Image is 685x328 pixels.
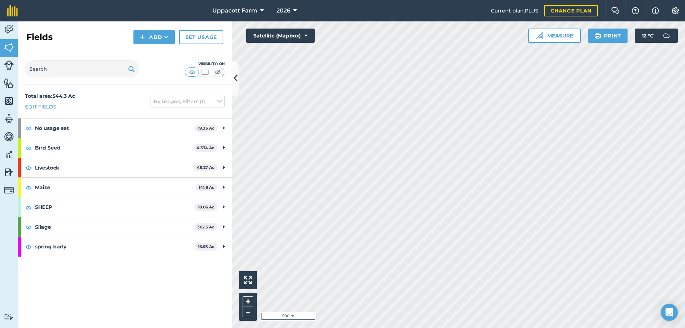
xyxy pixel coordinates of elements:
div: Livestock49.27 Ac [18,158,232,177]
img: svg+xml;base64,PHN2ZyB4bWxucz0iaHR0cDovL3d3dy53My5vcmcvMjAwMC9zdmciIHdpZHRoPSIxOCIgaGVpZ2h0PSIyNC... [25,223,32,231]
img: Ruler icon [536,32,543,39]
strong: Livestock [35,158,194,177]
img: svg+xml;base64,PD94bWwgdmVyc2lvbj0iMS4wIiBlbmNvZGluZz0idXRmLTgiPz4KPCEtLSBHZW5lcmF0b3I6IEFkb2JlIE... [4,24,14,35]
div: Open Intercom Messenger [661,304,678,321]
img: svg+xml;base64,PHN2ZyB4bWxucz0iaHR0cDovL3d3dy53My5vcmcvMjAwMC9zdmciIHdpZHRoPSI1NiIgaGVpZ2h0PSI2MC... [4,96,14,106]
img: svg+xml;base64,PD94bWwgdmVyc2lvbj0iMS4wIiBlbmNvZGluZz0idXRmLTgiPz4KPCEtLSBHZW5lcmF0b3I6IEFkb2JlIE... [659,29,674,43]
a: Edit fields [25,103,56,111]
button: Measure [528,29,581,43]
img: svg+xml;base64,PHN2ZyB4bWxucz0iaHR0cDovL3d3dy53My5vcmcvMjAwMC9zdmciIHdpZHRoPSIxOSIgaGVpZ2h0PSIyNC... [594,31,601,40]
strong: 16.93 Ac [198,244,214,249]
strong: SHEEP [35,197,195,217]
strong: Total area : 544.3 Ac [25,93,75,99]
img: svg+xml;base64,PHN2ZyB4bWxucz0iaHR0cDovL3d3dy53My5vcmcvMjAwMC9zdmciIHdpZHRoPSIxOCIgaGVpZ2h0PSIyNC... [25,144,32,152]
strong: 141.8 Ac [199,185,214,190]
img: svg+xml;base64,PHN2ZyB4bWxucz0iaHR0cDovL3d3dy53My5vcmcvMjAwMC9zdmciIHdpZHRoPSI1MCIgaGVpZ2h0PSI0MC... [213,69,222,76]
img: svg+xml;base64,PD94bWwgdmVyc2lvbj0iMS4wIiBlbmNvZGluZz0idXRmLTgiPz4KPCEtLSBHZW5lcmF0b3I6IEFkb2JlIE... [4,60,14,70]
strong: Maize [35,178,196,197]
img: svg+xml;base64,PHN2ZyB4bWxucz0iaHR0cDovL3d3dy53My5vcmcvMjAwMC9zdmciIHdpZHRoPSIxOSIgaGVpZ2h0PSIyNC... [128,65,135,73]
img: svg+xml;base64,PHN2ZyB4bWxucz0iaHR0cDovL3d3dy53My5vcmcvMjAwMC9zdmciIHdpZHRoPSI1NiIgaGVpZ2h0PSI2MC... [4,42,14,53]
img: svg+xml;base64,PD94bWwgdmVyc2lvbj0iMS4wIiBlbmNvZGluZz0idXRmLTgiPz4KPCEtLSBHZW5lcmF0b3I6IEFkb2JlIE... [4,149,14,160]
img: svg+xml;base64,PHN2ZyB4bWxucz0iaHR0cDovL3d3dy53My5vcmcvMjAwMC9zdmciIHdpZHRoPSIxOCIgaGVpZ2h0PSIyNC... [25,163,32,172]
button: Print [588,29,628,43]
div: No usage set19.35 Ac [18,118,232,138]
img: Two speech bubbles overlapping with the left bubble in the forefront [611,7,620,14]
img: svg+xml;base64,PHN2ZyB4bWxucz0iaHR0cDovL3d3dy53My5vcmcvMjAwMC9zdmciIHdpZHRoPSIxOCIgaGVpZ2h0PSIyNC... [25,183,32,192]
button: Satellite (Mapbox) [246,29,315,43]
img: svg+xml;base64,PHN2ZyB4bWxucz0iaHR0cDovL3d3dy53My5vcmcvMjAwMC9zdmciIHdpZHRoPSIxNyIgaGVpZ2h0PSIxNy... [652,6,659,15]
img: svg+xml;base64,PD94bWwgdmVyc2lvbj0iMS4wIiBlbmNvZGluZz0idXRmLTgiPz4KPCEtLSBHZW5lcmF0b3I6IEFkb2JlIE... [4,113,14,124]
span: Current plan : PLUS [491,7,538,15]
span: Uppacott Farm [212,6,257,15]
img: A question mark icon [631,7,640,14]
img: fieldmargin Logo [7,5,18,16]
strong: No usage set [35,118,195,138]
span: 2026 [276,6,290,15]
img: svg+xml;base64,PD94bWwgdmVyc2lvbj0iMS4wIiBlbmNvZGluZz0idXRmLTgiPz4KPCEtLSBHZW5lcmF0b3I6IEFkb2JlIE... [4,185,14,195]
strong: 4.374 Ac [197,145,214,150]
div: spring barly16.93 Ac [18,237,232,256]
img: svg+xml;base64,PHN2ZyB4bWxucz0iaHR0cDovL3d3dy53My5vcmcvMjAwMC9zdmciIHdpZHRoPSI1MCIgaGVpZ2h0PSI0MC... [188,69,197,76]
div: SHEEP10.06 Ac [18,197,232,217]
img: A cog icon [671,7,680,14]
a: Change plan [544,5,598,16]
img: Four arrows, one pointing top left, one top right, one bottom right and the last bottom left [244,276,252,284]
div: Maize141.8 Ac [18,178,232,197]
img: svg+xml;base64,PHN2ZyB4bWxucz0iaHR0cDovL3d3dy53My5vcmcvMjAwMC9zdmciIHdpZHRoPSI1NiIgaGVpZ2h0PSI2MC... [4,78,14,89]
strong: Bird Seed [35,138,193,157]
img: svg+xml;base64,PD94bWwgdmVyc2lvbj0iMS4wIiBlbmNvZGluZz0idXRmLTgiPz4KPCEtLSBHZW5lcmF0b3I6IEFkb2JlIE... [4,313,14,320]
strong: spring barly [35,237,195,256]
strong: 302.5 Ac [197,224,214,229]
div: Visibility: On [185,61,225,67]
span: 12 ° C [642,29,654,43]
img: svg+xml;base64,PHN2ZyB4bWxucz0iaHR0cDovL3d3dy53My5vcmcvMjAwMC9zdmciIHdpZHRoPSI1MCIgaGVpZ2h0PSI0MC... [201,69,209,76]
strong: 49.27 Ac [197,165,214,170]
img: svg+xml;base64,PHN2ZyB4bWxucz0iaHR0cDovL3d3dy53My5vcmcvMjAwMC9zdmciIHdpZHRoPSIxOCIgaGVpZ2h0PSIyNC... [25,124,32,132]
h2: Fields [26,31,53,43]
strong: 19.35 Ac [198,126,214,131]
a: Set usage [179,30,223,44]
img: svg+xml;base64,PD94bWwgdmVyc2lvbj0iMS4wIiBlbmNvZGluZz0idXRmLTgiPz4KPCEtLSBHZW5lcmF0b3I6IEFkb2JlIE... [4,167,14,178]
img: svg+xml;base64,PHN2ZyB4bWxucz0iaHR0cDovL3d3dy53My5vcmcvMjAwMC9zdmciIHdpZHRoPSIxOCIgaGVpZ2h0PSIyNC... [25,242,32,251]
div: Bird Seed4.374 Ac [18,138,232,157]
img: svg+xml;base64,PD94bWwgdmVyc2lvbj0iMS4wIiBlbmNvZGluZz0idXRmLTgiPz4KPCEtLSBHZW5lcmF0b3I6IEFkb2JlIE... [4,131,14,142]
div: Silage302.5 Ac [18,217,232,237]
strong: Silage [35,217,194,237]
button: Add [133,30,175,44]
button: + [243,296,253,307]
button: 12 °C [635,29,678,43]
button: By usages, Filters (1) [151,96,225,107]
input: Search [25,60,139,77]
img: svg+xml;base64,PHN2ZyB4bWxucz0iaHR0cDovL3d3dy53My5vcmcvMjAwMC9zdmciIHdpZHRoPSIxNCIgaGVpZ2h0PSIyNC... [140,33,145,41]
img: svg+xml;base64,PHN2ZyB4bWxucz0iaHR0cDovL3d3dy53My5vcmcvMjAwMC9zdmciIHdpZHRoPSIxOCIgaGVpZ2h0PSIyNC... [25,203,32,212]
strong: 10.06 Ac [198,205,214,210]
button: – [243,307,253,317]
